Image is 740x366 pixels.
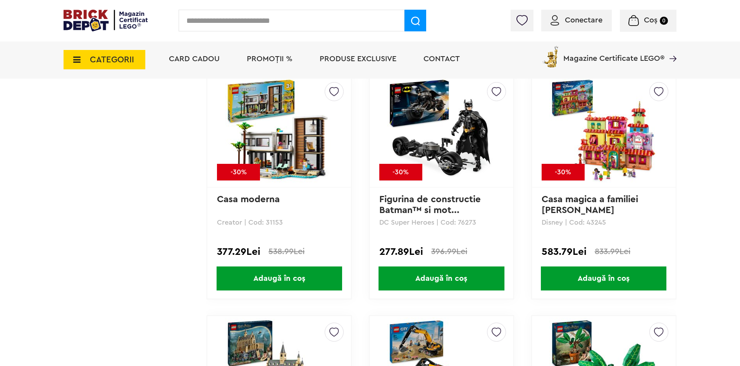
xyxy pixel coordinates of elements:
span: 583.79Lei [542,247,587,256]
a: Magazine Certificate LEGO® [664,45,676,52]
a: Produse exclusive [320,55,396,63]
div: -30% [542,164,585,180]
span: Adaugă în coș [217,266,342,290]
small: 0 [660,17,668,25]
span: 377.29Lei [217,247,260,256]
a: Conectare [551,16,602,24]
div: -30% [217,164,260,180]
span: Coș [644,16,657,24]
span: Magazine Certificate LEGO® [563,45,664,62]
a: Figurina de constructie Batman™ si mot... [379,195,484,215]
img: Casa magica a familiei Madrigal [549,77,658,186]
span: Adaugă în coș [541,266,666,290]
a: Contact [423,55,460,63]
span: Conectare [565,16,602,24]
p: DC Super Heroes | Cod: 76273 [379,219,504,226]
div: -30% [379,164,422,180]
a: Adaugă în coș [532,266,676,290]
a: Casa magica a familiei [PERSON_NAME] [542,195,641,215]
p: Disney | Cod: 43245 [542,219,666,226]
span: 833.99Lei [595,247,630,256]
p: Creator | Cod: 31153 [217,219,341,226]
span: 277.89Lei [379,247,423,256]
a: Card Cadou [169,55,220,63]
img: Casa moderna [225,77,334,186]
img: Figurina de constructie Batman™ si motocicleta Bat-Pod [387,77,496,186]
a: Adaugă în coș [370,266,513,290]
a: Adaugă în coș [207,266,351,290]
a: Casa moderna [217,195,280,204]
span: Adaugă în coș [379,266,504,290]
a: PROMOȚII % [247,55,293,63]
span: CATEGORII [90,55,134,64]
span: 538.99Lei [268,247,305,256]
span: 396.99Lei [431,247,467,256]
